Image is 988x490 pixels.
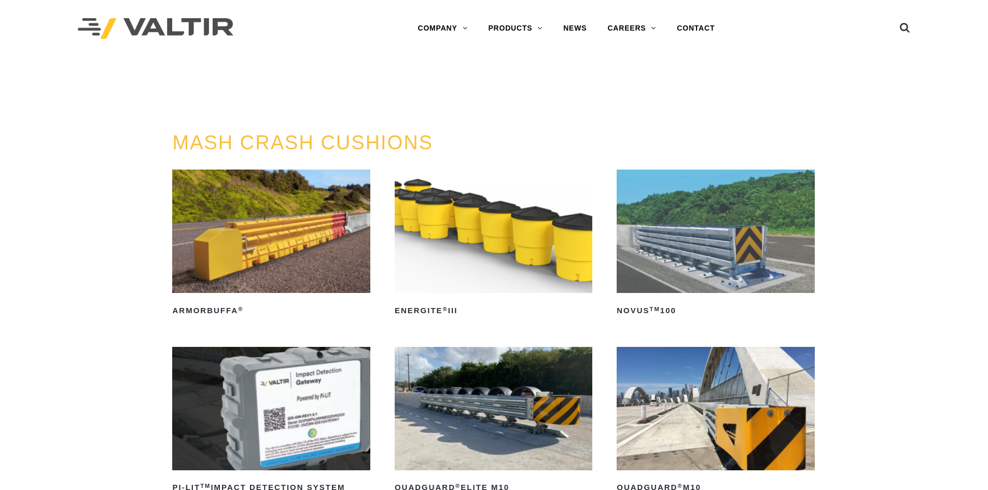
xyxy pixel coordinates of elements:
img: Valtir [78,18,233,39]
sup: ® [443,306,448,312]
a: ArmorBuffa® [172,170,370,319]
a: CAREERS [597,18,666,39]
a: ENERGITE®III [395,170,592,319]
h2: NOVUS 100 [617,302,814,319]
sup: TM [650,306,660,312]
sup: ® [238,306,243,312]
sup: ® [455,483,461,489]
h2: ENERGITE III [395,302,592,319]
a: NOVUSTM100 [617,170,814,319]
sup: TM [200,483,211,489]
a: PRODUCTS [478,18,553,39]
a: COMPANY [407,18,478,39]
a: CONTACT [666,18,725,39]
h2: ArmorBuffa [172,302,370,319]
sup: ® [677,483,683,489]
a: MASH CRASH CUSHIONS [172,132,433,153]
a: NEWS [553,18,597,39]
